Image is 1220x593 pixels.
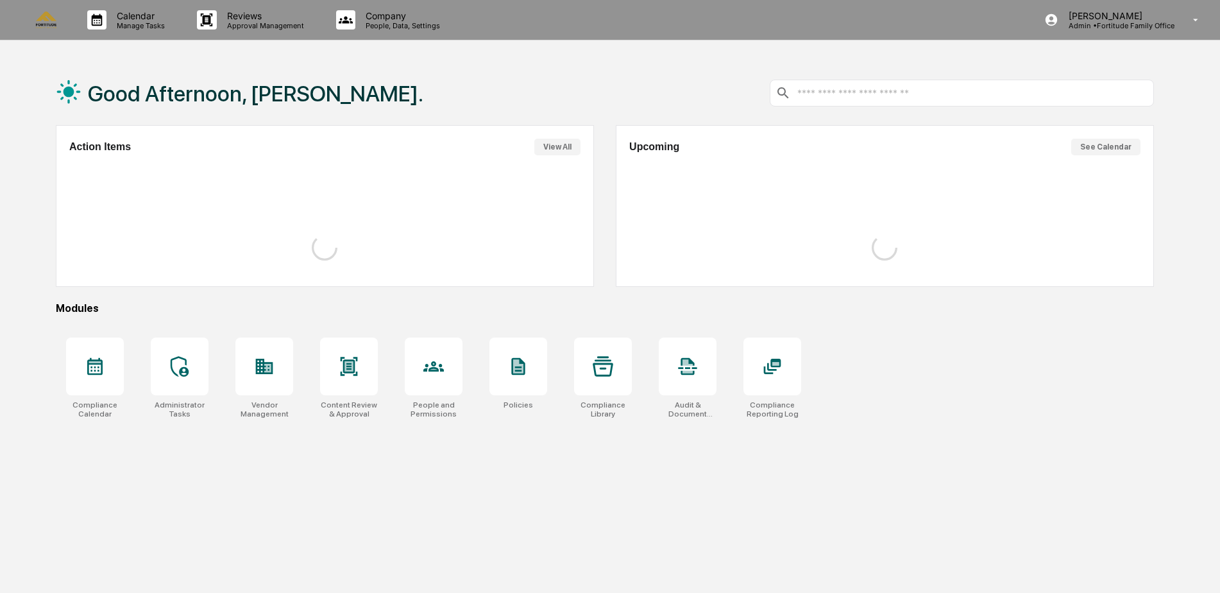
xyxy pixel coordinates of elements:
[1071,139,1140,155] button: See Calendar
[217,21,310,30] p: Approval Management
[217,10,310,21] p: Reviews
[355,10,446,21] p: Company
[743,400,801,418] div: Compliance Reporting Log
[504,400,533,409] div: Policies
[106,21,171,30] p: Manage Tasks
[355,21,446,30] p: People, Data, Settings
[320,400,378,418] div: Content Review & Approval
[405,400,462,418] div: People and Permissions
[106,10,171,21] p: Calendar
[574,400,632,418] div: Compliance Library
[1058,10,1174,21] p: [PERSON_NAME]
[56,302,1154,314] div: Modules
[88,81,423,107] h1: Good Afternoon, [PERSON_NAME].
[659,400,716,418] div: Audit & Document Logs
[69,141,131,153] h2: Action Items
[534,139,580,155] button: View All
[151,400,208,418] div: Administrator Tasks
[629,141,679,153] h2: Upcoming
[1058,21,1174,30] p: Admin • Fortitude Family Office
[235,400,293,418] div: Vendor Management
[66,400,124,418] div: Compliance Calendar
[31,12,62,28] img: logo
